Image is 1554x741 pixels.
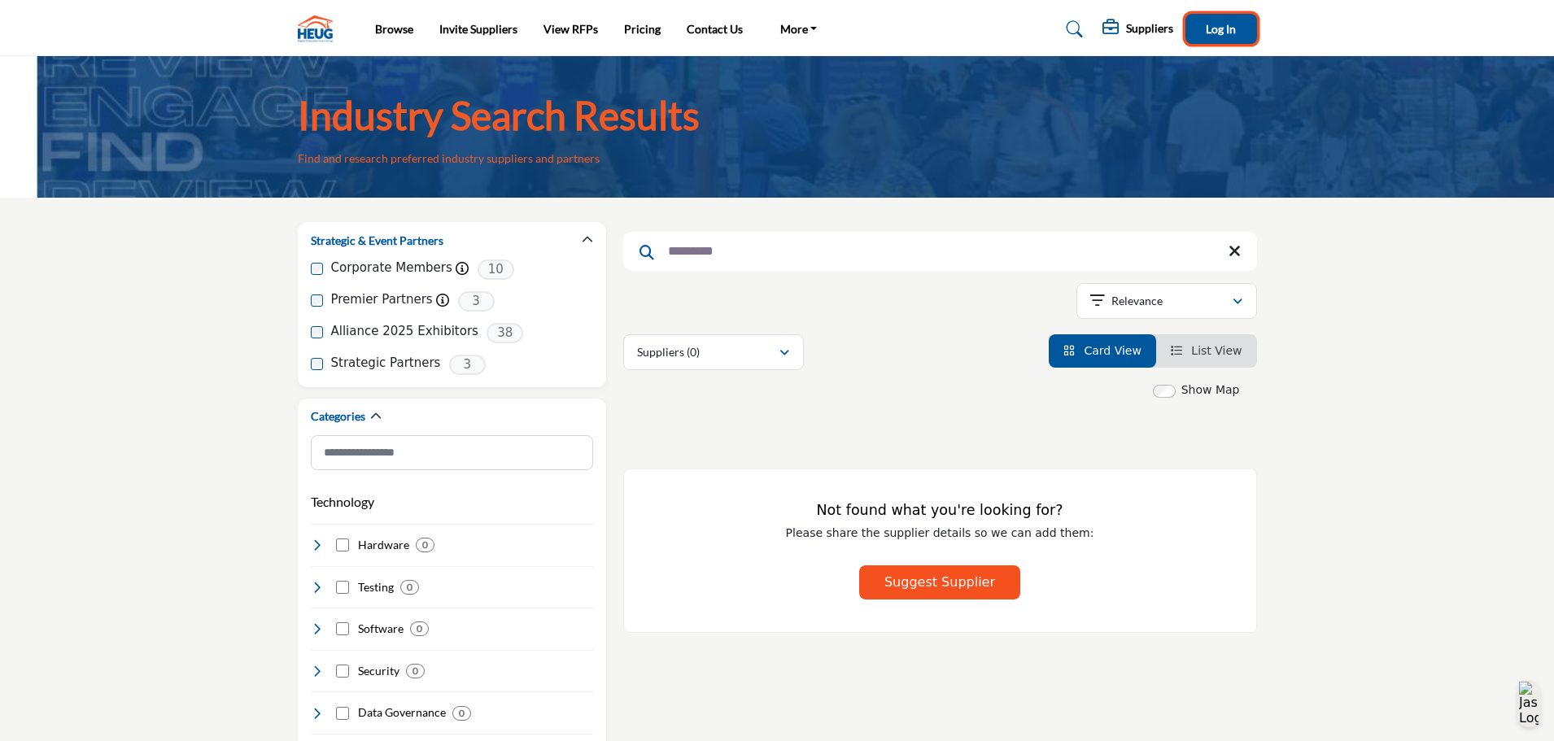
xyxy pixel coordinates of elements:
[331,354,441,373] label: Strategic Partners
[331,322,478,341] label: Alliance 2025 Exhibitors
[331,290,433,309] label: Premier Partners
[416,538,434,552] div: 0 Results For Hardware
[657,502,1224,519] h3: Not found what you're looking for?
[884,574,995,590] span: Suggest Supplier
[298,90,700,141] h1: Industry Search Results
[331,259,452,277] label: Corporate Members
[358,704,446,721] h4: Data Governance: Robust systems ensuring data accuracy, consistency, and security, upholding the ...
[786,526,1094,539] span: Please share the supplier details so we can add them:
[449,355,486,375] span: 3
[687,22,743,36] a: Contact Us
[478,259,514,280] span: 10
[439,22,517,36] a: Invite Suppliers
[336,581,349,594] input: Select Testing checkbox
[452,706,471,721] div: 0 Results For Data Governance
[311,326,323,338] input: Alliance 2025 Exhibitors checkbox
[413,665,418,677] b: 0
[1076,283,1257,319] button: Relevance
[859,565,1020,599] button: Suggest Supplier
[1111,293,1163,309] p: Relevance
[336,665,349,678] input: Select Security checkbox
[410,621,429,636] div: 0 Results For Software
[1102,20,1173,39] div: Suppliers
[336,707,349,720] input: Select Data Governance checkbox
[311,263,323,275] input: Corporate Members checkbox
[311,294,323,307] input: Premier Partners checkbox
[1206,22,1236,36] span: Log In
[1049,334,1156,368] li: Card View
[624,22,661,36] a: Pricing
[311,233,443,249] h2: Strategic & Event Partners
[1050,16,1093,42] a: Search
[311,358,323,370] input: Strategic Partners checkbox
[637,344,700,360] p: Suppliers (0)
[623,334,804,370] button: Suppliers (0)
[1084,344,1141,357] span: Card View
[406,664,425,678] div: 0 Results For Security
[358,579,394,595] h4: Testing: Testing
[407,582,413,593] b: 0
[1156,334,1257,368] li: List View
[311,492,374,512] button: Technology
[336,538,349,551] input: Select Hardware checkbox
[311,435,593,470] input: Search Category
[1181,381,1240,399] label: Show Map
[358,537,409,553] h4: Hardware: Hardware Solutions
[417,623,422,634] b: 0
[769,18,829,41] a: More
[1063,344,1141,357] a: View Card
[336,622,349,635] input: Select Software checkbox
[311,408,365,425] h2: Categories
[400,580,419,595] div: 0 Results For Testing
[358,621,404,637] h4: Software: Software solutions
[459,708,465,719] b: 0
[298,150,600,167] p: Find and research preferred industry suppliers and partners
[543,22,598,36] a: View RFPs
[298,15,341,42] img: Site Logo
[375,22,413,36] a: Browse
[458,291,495,312] span: 3
[1191,344,1242,357] span: List View
[1171,344,1242,357] a: View List
[422,539,428,551] b: 0
[358,663,399,679] h4: Security: Cutting-edge solutions ensuring the utmost protection of institutional data, preserving...
[1185,14,1257,44] button: Log In
[487,323,523,343] span: 38
[623,232,1257,271] input: Search Keyword
[1126,21,1173,36] h5: Suppliers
